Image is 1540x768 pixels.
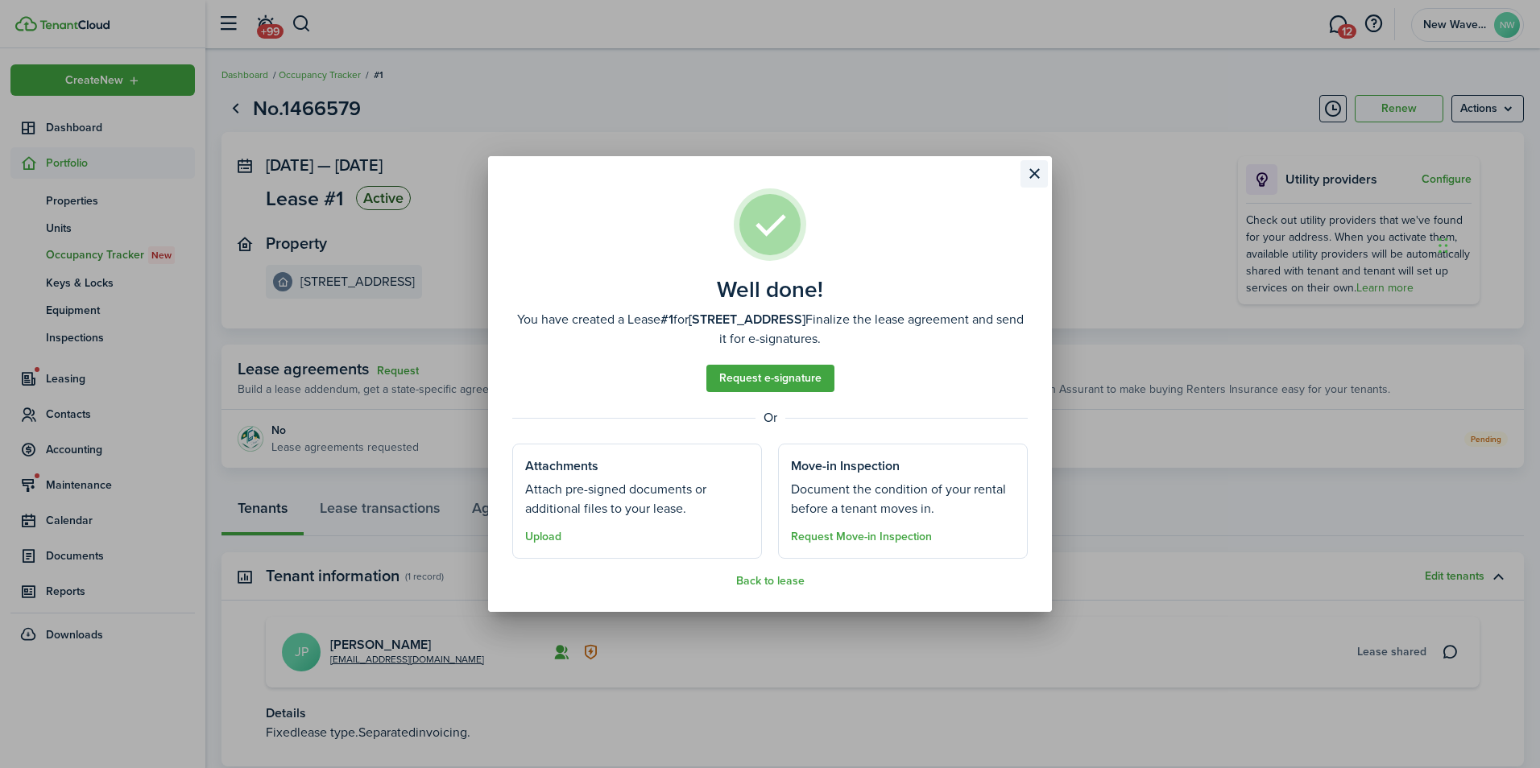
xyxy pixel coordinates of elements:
[512,310,1028,349] well-done-description: You have created a Lease for Finalize the lease agreement and send it for e-signatures.
[512,408,1028,427] well-done-separator: Or
[660,310,673,328] b: #1
[791,480,1015,518] well-done-section-description: Document the condition of your rental before a tenant moves in.
[706,365,834,392] a: Request e-signature
[525,480,749,518] well-done-section-description: Attach pre-signed documents or additional files to your lease.
[1439,221,1448,270] div: Drag
[791,531,932,543] button: Request Move-in Inspection
[736,575,805,588] button: Back to lease
[1020,160,1048,188] button: Close modal
[717,277,823,303] well-done-title: Well done!
[791,456,900,476] well-done-section-title: Move-in Inspection
[1434,205,1514,283] iframe: Chat Widget
[525,531,561,543] button: Upload
[525,456,598,476] well-done-section-title: Attachments
[689,310,805,328] b: [STREET_ADDRESS]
